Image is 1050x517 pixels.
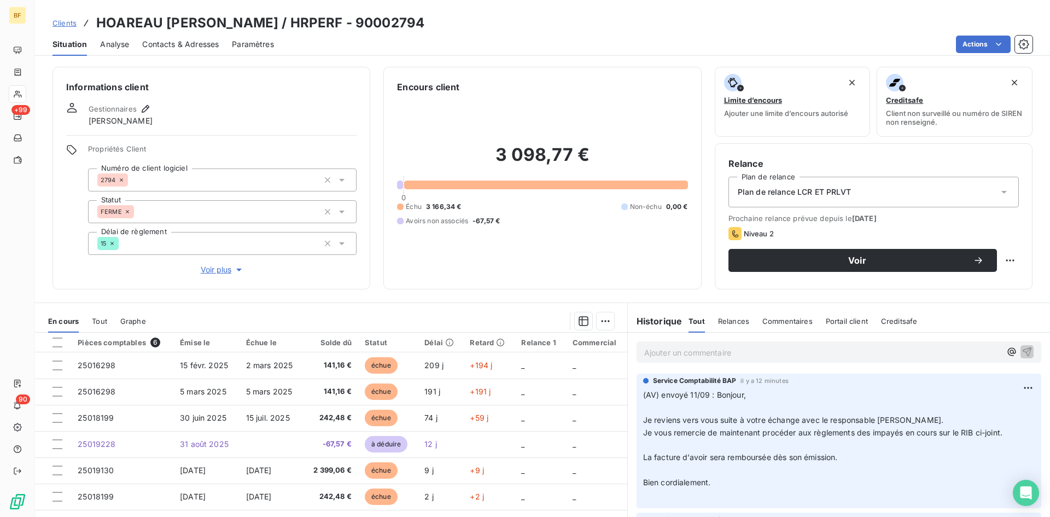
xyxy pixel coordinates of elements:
[246,413,290,422] span: 15 juil. 2025
[310,360,352,371] span: 141,16 €
[78,361,115,370] span: 25016298
[521,492,524,501] span: _
[78,338,167,347] div: Pièces comptables
[246,361,293,370] span: 2 mars 2025
[78,466,114,475] span: 25019130
[628,315,682,328] h6: Historique
[246,466,272,475] span: [DATE]
[643,428,1002,437] span: Je vous remercie de maintenant procéder aux règlements des impayés en cours sur le RIB ci-joint.
[397,80,459,94] h6: Encours client
[521,413,524,422] span: _
[92,317,107,326] span: Tout
[150,338,160,347] span: 6
[742,256,973,265] span: Voir
[521,439,524,449] span: _
[424,466,433,475] span: 9 j
[424,387,440,396] span: 191 j
[521,338,559,347] div: Relance 1
[365,384,398,400] span: échue
[88,264,357,276] button: Voir plus
[643,478,711,487] span: Bien cordialement.
[101,177,116,183] span: 2794
[521,387,524,396] span: _
[426,202,462,212] span: 3 166,34 €
[78,439,115,449] span: 25019228
[89,104,137,113] span: Gestionnaires
[653,376,737,386] span: Service Comptabilité BAP
[180,492,206,501] span: [DATE]
[573,413,576,422] span: _
[666,202,688,212] span: 0,00 €
[424,413,437,422] span: 74 j
[78,387,115,396] span: 25016298
[738,187,851,197] span: Plan de relance LCR ET PRLVT
[1013,480,1039,506] div: Open Intercom Messenger
[643,452,838,462] span: La facture d’avoir sera remboursée dès son émission.
[852,214,877,223] span: [DATE]
[180,361,228,370] span: 15 févr. 2025
[718,317,749,326] span: Relances
[630,202,662,212] span: Non-échu
[52,19,77,27] span: Clients
[120,317,146,326] span: Graphe
[424,492,433,501] span: 2 j
[78,492,114,501] span: 25018199
[881,317,918,326] span: Creditsafe
[52,39,87,50] span: Situation
[310,413,352,423] span: 242,48 €
[728,249,997,272] button: Voir
[397,144,687,177] h2: 3 098,77 €
[406,202,422,212] span: Échu
[310,386,352,397] span: 141,16 €
[201,264,244,275] span: Voir plus
[180,413,226,422] span: 30 juin 2025
[365,462,398,479] span: échue
[246,492,272,501] span: [DATE]
[877,67,1032,137] button: CreditsafeClient non surveillé ou numéro de SIREN non renseigné.
[365,410,398,426] span: échue
[744,229,774,238] span: Niveau 2
[470,387,491,396] span: +191 j
[724,96,782,104] span: Limite d’encours
[573,492,576,501] span: _
[246,387,293,396] span: 5 mars 2025
[470,361,492,370] span: +194 j
[956,36,1011,53] button: Actions
[48,317,79,326] span: En cours
[886,109,1023,126] span: Client non surveillé ou numéro de SIREN non renseigné.
[424,338,457,347] div: Délai
[232,39,274,50] span: Paramètres
[643,415,944,425] span: Je reviens vers vous suite à votre échange avec le responsable [PERSON_NAME].
[365,436,407,452] span: à déduire
[365,338,411,347] div: Statut
[88,144,357,160] span: Propriétés Client
[724,109,848,118] span: Ajouter une limite d’encours autorisé
[573,338,621,347] div: Commercial
[762,317,813,326] span: Commentaires
[180,387,226,396] span: 5 mars 2025
[643,390,746,399] span: (AV) envoyé 11/09 : Bonjour,
[365,357,398,374] span: échue
[470,492,484,501] span: +2 j
[16,394,30,404] span: 90
[826,317,868,326] span: Portail client
[310,465,352,476] span: 2 399,06 €
[521,361,524,370] span: _
[573,439,576,449] span: _
[573,466,576,475] span: _
[9,493,26,510] img: Logo LeanPay
[573,387,576,396] span: _
[142,39,219,50] span: Contacts & Adresses
[472,216,500,226] span: -67,57 €
[119,239,127,248] input: Ajouter une valeur
[310,338,352,347] div: Solde dû
[728,214,1019,223] span: Prochaine relance prévue depuis le
[424,439,437,449] span: 12 j
[52,18,77,28] a: Clients
[310,439,352,450] span: -67,57 €
[470,338,508,347] div: Retard
[521,466,524,475] span: _
[180,338,233,347] div: Émise le
[100,39,129,50] span: Analyse
[96,13,424,33] h3: HOAREAU [PERSON_NAME] / HRPERF - 90002794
